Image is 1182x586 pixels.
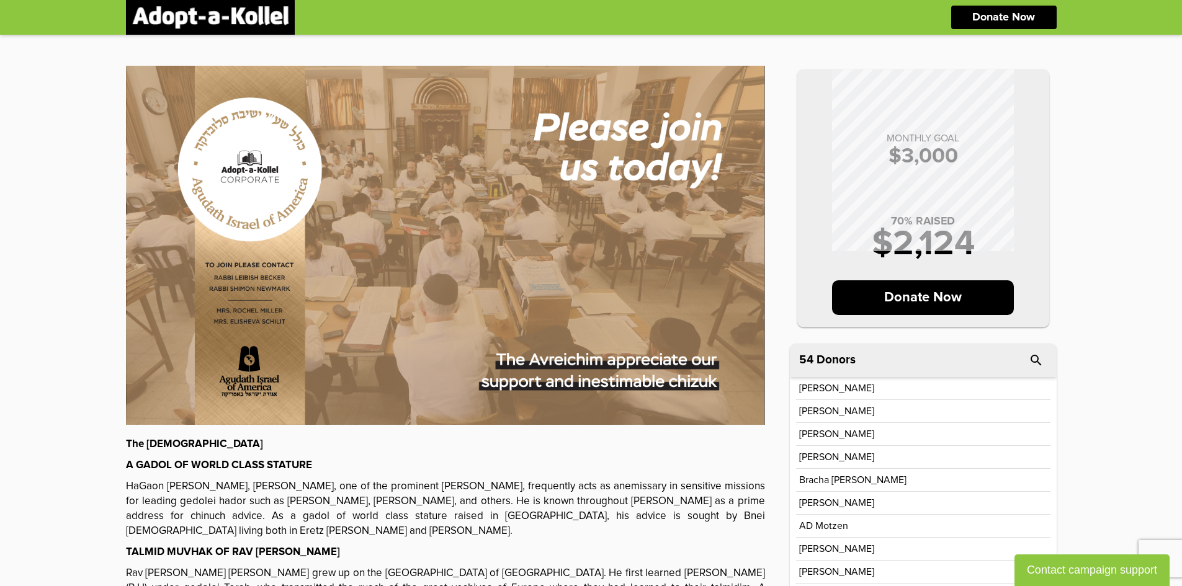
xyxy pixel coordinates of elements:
[799,521,848,531] p: AD Motzen
[126,547,340,557] strong: TALMID MUVHAK OF RAV [PERSON_NAME]
[799,383,874,393] p: [PERSON_NAME]
[126,460,312,471] strong: A GADOL OF WORLD CLASS STATURE
[799,452,874,462] p: [PERSON_NAME]
[126,439,263,450] strong: The [DEMOGRAPHIC_DATA]
[126,479,765,539] p: HaGaon [PERSON_NAME], [PERSON_NAME], one of the prominent [PERSON_NAME], frequently acts as anemi...
[799,429,874,439] p: [PERSON_NAME]
[1029,353,1044,368] i: search
[799,498,874,508] p: [PERSON_NAME]
[817,354,856,366] p: Donors
[126,66,765,425] img: NDSbr5ej0c.NFoGyvchHk.jpg
[832,280,1014,315] p: Donate Now
[799,567,874,577] p: [PERSON_NAME]
[799,354,813,366] span: 54
[810,146,1037,167] p: $
[972,12,1035,23] p: Donate Now
[1014,554,1170,586] button: Contact campaign support
[799,406,874,416] p: [PERSON_NAME]
[810,133,1037,143] p: MONTHLY GOAL
[799,544,874,554] p: [PERSON_NAME]
[799,475,907,485] p: Bracha [PERSON_NAME]
[132,6,289,29] img: logonobg.png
